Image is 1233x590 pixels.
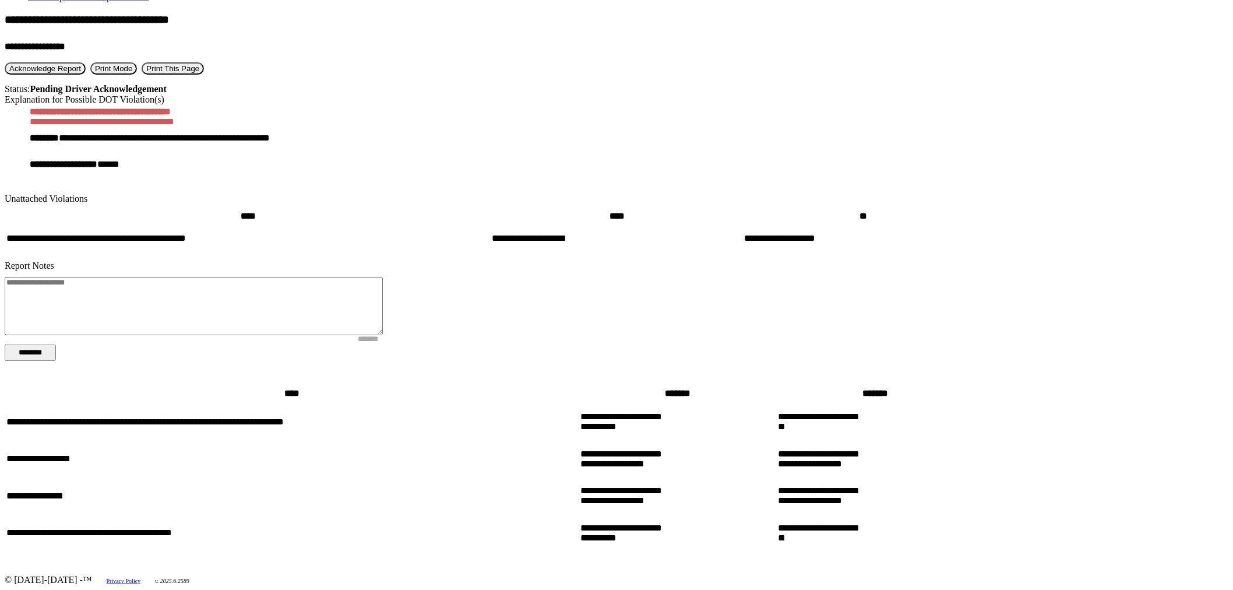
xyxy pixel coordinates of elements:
[142,62,204,75] button: Print This Page
[5,62,86,75] button: Acknowledge Receipt
[5,575,1228,585] div: © [DATE]-[DATE] - ™
[5,94,1228,105] div: Explanation for Possible DOT Violation(s)
[90,62,137,75] button: Print Mode
[5,345,56,361] button: Change Filter Options
[107,578,141,584] a: Privacy Policy
[5,194,1228,204] div: Unattached Violations
[5,261,1228,271] div: Report Notes
[30,84,167,94] strong: Pending Driver Acknowledgement
[5,84,1228,94] div: Status:
[155,578,189,584] span: v. 2025.6.2589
